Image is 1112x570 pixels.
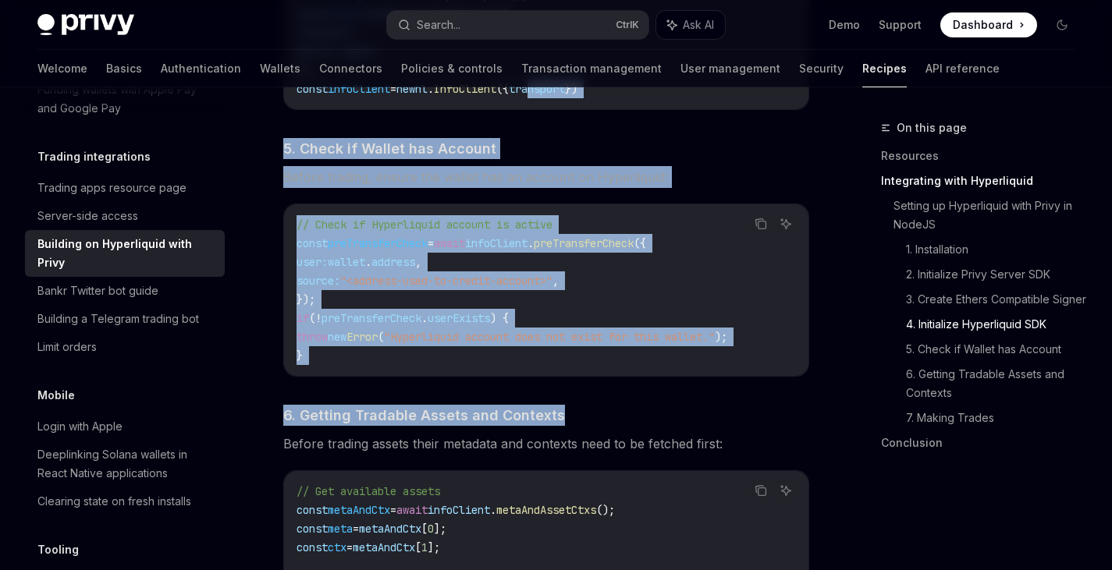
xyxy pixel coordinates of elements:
div: Building a Telegram trading bot [37,310,199,328]
img: dark logo [37,14,134,36]
a: Support [879,17,922,33]
a: Trading apps resource page [25,174,225,202]
span: InfoClient [434,82,496,96]
a: Clearing state on fresh installs [25,487,225,515]
span: [ [415,540,421,554]
span: ]; [428,540,440,554]
div: Building on Hyperliquid with Privy [37,235,215,272]
span: , [415,255,421,269]
a: Building on Hyperliquid with Privy [25,230,225,277]
span: hl [415,82,428,96]
span: . [490,503,496,517]
span: . [428,82,434,96]
span: ctx [328,540,346,554]
button: Ask AI [776,480,796,501]
span: infoClient [328,82,390,96]
a: Bankr Twitter bot guide [25,277,225,305]
span: = [390,503,396,517]
span: ( [309,311,315,325]
span: metaAndCtx [328,503,390,517]
span: Error [346,330,378,344]
span: source: [297,274,340,288]
span: ]; [434,522,446,536]
span: = [346,540,353,554]
span: ! [315,311,322,325]
a: Authentication [161,50,241,87]
h5: Tooling [37,540,79,559]
span: infoClient [465,236,528,250]
a: Basics [106,50,142,87]
span: address [371,255,415,269]
a: 5. Check if Wallet has Account [906,337,1087,362]
span: ) { [490,311,509,325]
span: Ask AI [683,17,714,33]
span: metaAndCtx [359,522,421,536]
a: 4. Initialize Hyperliquid SDK [906,312,1087,337]
div: Clearing state on fresh installs [37,492,191,511]
button: Ask AI [656,11,725,39]
span: const [297,540,328,554]
span: preTransferCheck [322,311,421,325]
span: "<address-used-to-credit-account>" [340,274,552,288]
a: Setting up Hyperliquid with Privy in NodeJS [894,193,1087,237]
a: Transaction management [521,50,662,87]
div: Server-side access [37,207,138,225]
span: = [353,522,359,536]
div: Login with Apple [37,417,123,436]
div: Search... [417,16,460,34]
span: = [428,236,434,250]
span: . [421,311,428,325]
span: Dashboard [953,17,1013,33]
a: 3. Create Ethers Compatible Signer [906,287,1087,312]
span: "Hyperliquid account does not exist for this wallet." [384,330,715,344]
a: Demo [829,17,860,33]
span: ); [715,330,727,344]
span: userExists [428,311,490,325]
span: , [552,274,559,288]
span: 5. Check if Wallet has Account [283,138,496,159]
a: 7. Making Trades [906,405,1087,430]
span: ({ [634,236,646,250]
span: }); [297,292,315,306]
span: const [297,82,328,96]
a: Conclusion [881,430,1087,455]
button: Ask AI [776,214,796,234]
a: Resources [881,143,1087,168]
span: preTransferCheck [328,236,428,250]
span: new [396,82,415,96]
span: new [328,330,346,344]
span: transport [509,82,565,96]
a: Policies & controls [401,50,503,87]
span: // Get available assets [297,484,440,498]
span: = [390,82,396,96]
span: 1 [421,540,428,554]
span: throw [297,330,328,344]
a: Building a Telegram trading bot [25,305,225,333]
button: Copy the contents from the code block [751,214,771,234]
button: Search...CtrlK [387,11,648,39]
a: Wallets [260,50,300,87]
div: Trading apps resource page [37,179,187,197]
div: Deeplinking Solana wallets in React Native applications [37,445,215,483]
a: Integrating with Hyperliquid [881,168,1087,193]
span: await [434,236,465,250]
a: Server-side access [25,202,225,230]
span: Before trading, ensure the wallet has an account on Hyperliquid: [283,166,809,188]
span: [ [421,522,428,536]
span: . [365,255,371,269]
div: Bankr Twitter bot guide [37,281,158,300]
span: ( [378,330,384,344]
span: metaAndCtx [353,540,415,554]
a: Limit orders [25,333,225,361]
span: 0 [428,522,434,536]
a: 1. Installation [906,237,1087,262]
div: Limit orders [37,338,97,356]
a: Deeplinking Solana wallets in React Native applications [25,441,225,487]
span: wallet [328,255,365,269]
span: ({ [496,82,509,96]
span: const [297,522,328,536]
span: const [297,503,328,517]
span: }) [565,82,577,96]
a: Connectors [319,50,382,87]
span: meta [328,522,353,536]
